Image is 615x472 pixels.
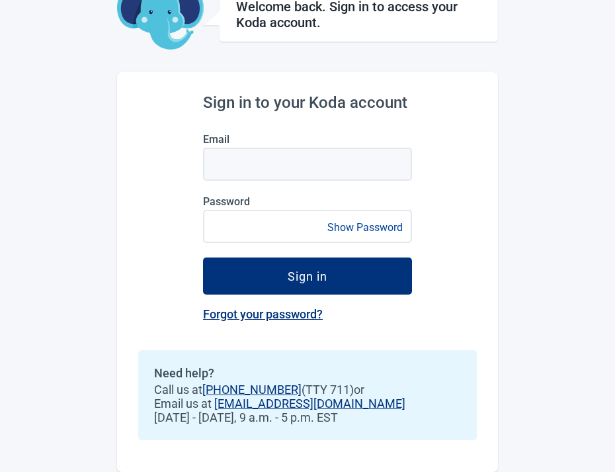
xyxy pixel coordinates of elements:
[203,93,412,112] h2: Sign in to your Koda account
[203,195,412,208] label: Password
[154,410,461,424] span: [DATE] - [DATE], 9 a.m. - 5 p.m. EST
[154,383,461,397] span: Call us at (TTY 711) or
[214,397,405,410] a: [EMAIL_ADDRESS][DOMAIN_NAME]
[323,218,407,236] button: Show Password
[154,366,461,380] h2: Need help?
[203,258,412,295] button: Sign in
[202,383,302,397] a: [PHONE_NUMBER]
[203,133,412,146] label: Email
[154,397,461,410] span: Email us at
[203,307,323,321] a: Forgot your password?
[288,269,327,283] div: Sign in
